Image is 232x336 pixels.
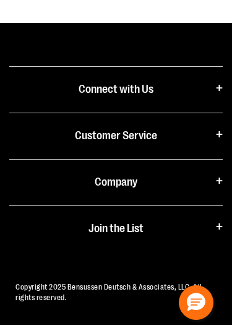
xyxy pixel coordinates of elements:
[179,286,213,321] button: Hello, have a question? Let’s chat.
[9,74,223,107] h4: Connect with Us
[15,283,202,303] span: Copyright 2025 Bensussen Deutsch & Associates, LLC. All rights reserved.
[9,166,223,200] h4: Company
[9,120,223,153] h4: Customer Service
[9,213,223,246] h4: Join the List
